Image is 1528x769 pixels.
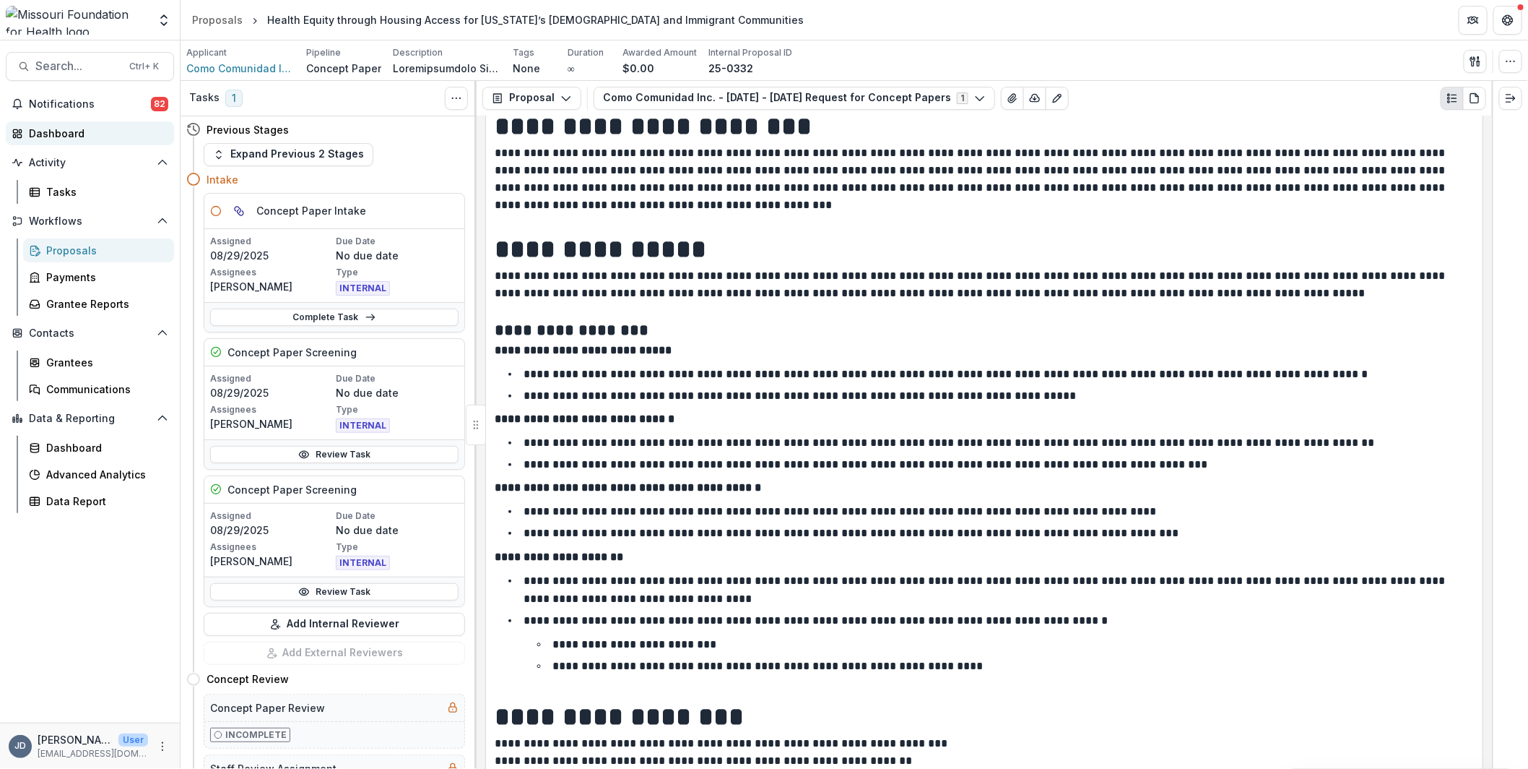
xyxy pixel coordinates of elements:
[14,742,26,751] div: Jessica Daugherty
[6,151,174,174] button: Open Activity
[336,403,459,416] p: Type
[23,436,174,460] a: Dashboard
[336,235,459,248] p: Due Date
[210,541,333,554] p: Assignees
[154,6,174,35] button: Open entity switcher
[6,210,174,233] button: Open Workflows
[46,243,162,258] div: Proposals
[225,729,287,742] p: Incomplete
[118,734,148,747] p: User
[210,385,333,400] p: 08/29/2025
[336,248,459,263] p: No due date
[6,121,174,145] a: Dashboard
[210,446,459,463] a: Review Task
[336,372,459,385] p: Due Date
[189,92,220,104] h3: Tasks
[186,9,248,30] a: Proposals
[126,59,162,74] div: Ctrl + K
[336,523,459,538] p: No due date
[46,494,162,509] div: Data Report
[210,583,459,601] a: Review Task
[29,126,162,141] div: Dashboard
[568,61,575,76] p: ∞
[1001,87,1024,110] button: View Attached Files
[204,143,373,166] button: Expand Previous 2 Stages
[23,463,174,486] a: Advanced Analytics
[227,345,357,360] h5: Concept Paper Screening
[708,46,792,59] p: Internal Proposal ID
[336,281,390,296] span: INTERNAL
[29,413,151,425] span: Data & Reporting
[207,172,238,187] h4: Intake
[186,46,227,59] p: Applicant
[6,322,174,345] button: Open Contacts
[6,6,148,35] img: Missouri Foundation for Health logo
[210,266,333,279] p: Assignees
[23,351,174,374] a: Grantees
[46,296,162,312] div: Grantee Reports
[210,309,459,326] a: Complete Task
[513,61,540,76] p: None
[1499,87,1522,110] button: Expand right
[23,377,174,401] a: Communications
[210,372,333,385] p: Assigned
[227,482,357,497] h5: Concept Paper Screening
[336,385,459,400] p: No due date
[210,554,333,569] p: [PERSON_NAME]
[225,90,243,107] span: 1
[306,46,341,59] p: Pipeline
[1459,6,1488,35] button: Partners
[46,440,162,455] div: Dashboard
[29,215,151,228] span: Workflows
[6,407,174,430] button: Open Data & Reporting
[46,382,162,397] div: Communications
[210,523,333,538] p: 08/29/2025
[306,61,381,76] p: Concept Paper
[38,732,113,747] p: [PERSON_NAME]
[445,87,468,110] button: Toggle View Cancelled Tasks
[154,738,171,755] button: More
[482,87,581,110] button: Proposal
[192,12,243,27] div: Proposals
[23,265,174,289] a: Payments
[210,403,333,416] p: Assignees
[267,12,804,27] div: Health Equity through Housing Access for [US_STATE]’s [DEMOGRAPHIC_DATA] and Immigrant Communities
[210,510,333,523] p: Assigned
[393,61,501,76] p: Loremipsumdolo Sitametc Adip Elitseddo ei t incid utlaboreetd magnaaliq enimadminimv quisn ex Ull...
[6,93,174,116] button: Notifications82
[35,59,121,73] span: Search...
[29,327,151,340] span: Contacts
[23,292,174,316] a: Grantee Reports
[210,279,333,294] p: [PERSON_NAME]
[227,199,251,223] button: View dependent tasks
[46,184,162,199] div: Tasks
[46,355,162,370] div: Grantees
[594,87,995,110] button: Como Comunidad Inc. - [DATE] - [DATE] Request for Concept Papers1
[336,266,459,279] p: Type
[393,46,443,59] p: Description
[336,418,390,433] span: INTERNAL
[207,122,289,137] h4: Previous Stages
[210,235,333,248] p: Assigned
[46,467,162,482] div: Advanced Analytics
[186,9,809,30] nav: breadcrumb
[1493,6,1522,35] button: Get Help
[210,416,333,431] p: [PERSON_NAME]
[622,46,697,59] p: Awarded Amount
[513,46,534,59] p: Tags
[708,61,753,76] p: 25-0332
[46,270,162,285] div: Payments
[1046,87,1069,110] button: Edit as form
[151,97,168,111] span: 82
[186,61,295,76] span: Como Comunidad Inc.
[256,203,366,218] h5: Concept Paper Intake
[622,61,654,76] p: $0.00
[23,239,174,262] a: Proposals
[568,46,604,59] p: Duration
[23,489,174,513] a: Data Report
[336,556,390,570] span: INTERNAL
[29,157,151,169] span: Activity
[29,98,151,111] span: Notifications
[1441,87,1464,110] button: Plaintext view
[336,510,459,523] p: Due Date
